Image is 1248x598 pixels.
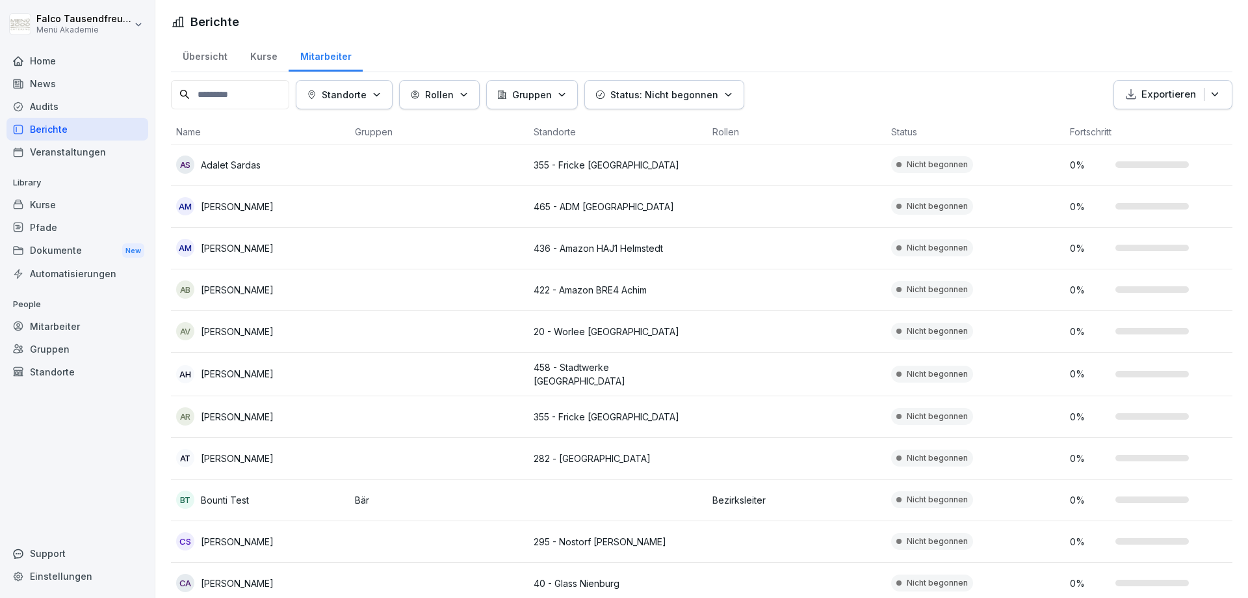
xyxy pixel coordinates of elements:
div: BT [176,491,194,509]
div: AT [176,449,194,467]
a: Einstellungen [6,565,148,588]
div: Support [6,542,148,565]
a: Home [6,49,148,72]
p: Library [6,172,148,193]
p: Bezirksleiter [712,493,881,507]
p: [PERSON_NAME] [201,325,274,338]
div: CS [176,532,194,550]
p: 465 - ADM [GEOGRAPHIC_DATA] [534,200,702,213]
div: AM [176,239,194,257]
th: Fortschritt [1065,120,1243,144]
a: Mitarbeiter [289,38,363,72]
p: 0 % [1070,367,1109,381]
p: 0 % [1070,410,1109,424]
button: Status: Nicht begonnen [584,80,744,109]
a: Veranstaltungen [6,141,148,163]
div: AR [176,407,194,426]
p: Nicht begonnen [907,536,968,547]
div: AB [176,280,194,299]
p: Exportieren [1141,87,1196,102]
div: AV [176,322,194,340]
p: Gruppen [512,88,552,102]
p: Status: Nicht begonnen [610,88,718,102]
p: Nicht begonnen [907,577,968,589]
p: Nicht begonnen [907,452,968,464]
div: Dokumente [6,239,148,263]
p: Rollen [425,88,454,102]
p: [PERSON_NAME] [201,367,274,381]
button: Rollen [399,80,480,109]
div: AS [176,156,194,174]
a: Audits [6,95,148,118]
a: Mitarbeiter [6,315,148,338]
p: 40 - Glass Nienburg [534,577,702,590]
button: Exportieren [1113,80,1232,109]
p: 355 - Fricke [GEOGRAPHIC_DATA] [534,410,702,424]
p: Falco Tausendfreund [36,14,131,25]
p: [PERSON_NAME] [201,200,274,213]
a: Gruppen [6,338,148,360]
p: 355 - Fricke [GEOGRAPHIC_DATA] [534,158,702,172]
th: Status [886,120,1065,144]
p: 0 % [1070,535,1109,549]
div: AM [176,197,194,215]
a: Übersicht [171,38,239,72]
a: Kurse [6,193,148,216]
p: 436 - Amazon HAJ1 Helmstedt [534,241,702,255]
p: [PERSON_NAME] [201,535,274,549]
a: DokumenteNew [6,239,148,263]
a: Automatisierungen [6,262,148,285]
p: 458 - Stadtwerke [GEOGRAPHIC_DATA] [534,360,702,388]
p: [PERSON_NAME] [201,410,274,424]
div: New [122,243,144,258]
p: [PERSON_NAME] [201,452,274,465]
p: 0 % [1070,241,1109,255]
a: Standorte [6,360,148,383]
p: People [6,294,148,315]
p: Nicht begonnen [907,242,968,254]
p: 0 % [1070,200,1109,213]
th: Gruppen [350,120,528,144]
a: News [6,72,148,95]
a: Pfade [6,216,148,239]
p: 0 % [1070,283,1109,297]
a: Kurse [239,38,289,72]
p: 20 - Worlee [GEOGRAPHIC_DATA] [534,325,702,338]
p: 0 % [1070,493,1109,507]
p: 422 - Amazon BRE4 Achim [534,283,702,297]
a: Berichte [6,118,148,141]
p: 0 % [1070,158,1109,172]
p: Bounti Test [201,493,249,507]
th: Name [171,120,350,144]
p: Nicht begonnen [907,411,968,422]
p: 0 % [1070,452,1109,465]
p: 0 % [1070,577,1109,590]
p: Nicht begonnen [907,200,968,212]
div: CA [176,574,194,592]
p: Nicht begonnen [907,159,968,170]
p: Nicht begonnen [907,325,968,337]
p: Adalet Sardas [201,158,261,172]
p: [PERSON_NAME] [201,283,274,297]
p: Menü Akademie [36,25,131,34]
p: 0 % [1070,325,1109,338]
p: [PERSON_NAME] [201,241,274,255]
button: Standorte [296,80,393,109]
p: Nicht begonnen [907,368,968,380]
th: Rollen [707,120,886,144]
p: [PERSON_NAME] [201,577,274,590]
th: Standorte [528,120,707,144]
h1: Berichte [190,13,239,31]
